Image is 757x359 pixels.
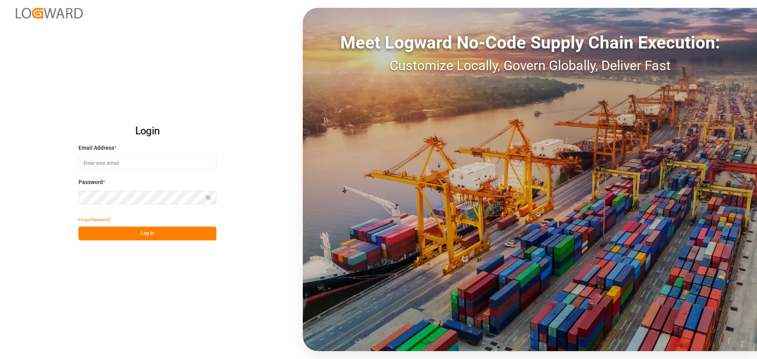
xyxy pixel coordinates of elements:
[78,119,216,144] h2: Login
[78,144,114,152] span: Email Address
[78,213,111,227] button: Forgot Password?
[78,178,103,186] span: Password
[16,8,83,19] img: Logward_new_orange.png
[303,30,757,56] div: Meet Logward No-Code Supply Chain Execution:
[303,56,757,76] div: Customize Locally, Govern Globally, Deliver Fast
[78,156,216,170] input: Enter your email
[78,227,216,240] button: Log In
